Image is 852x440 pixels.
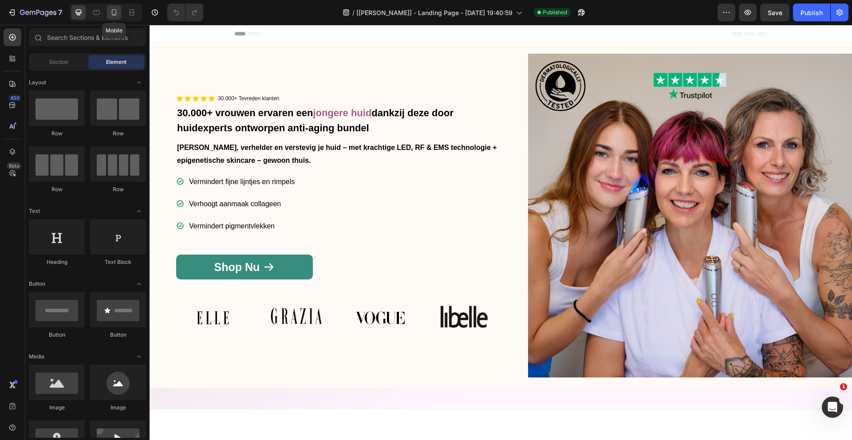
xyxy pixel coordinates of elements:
img: gempages_585386867575227026-98b5dfee-d3c9-452d-8602-3136f6a256a5.png [379,18,703,363]
strong: jongere huid [163,82,222,94]
span: Vermindert fijne lijntjes en rimpels [39,153,145,161]
button: 7 [4,4,66,21]
div: v 4.0.25 [25,14,43,21]
div: Image [29,404,85,412]
div: Publish [801,8,823,17]
img: gempages_432750572815254551-450f2634-a245-4be0-b322-741cd7897b06.svg [194,279,267,306]
div: Heading [29,258,85,266]
div: Button [29,331,85,339]
span: Shop Nu [65,236,110,248]
div: Keywords op verkeer [97,52,152,58]
span: [[PERSON_NAME]] - Landing Page - [DATE] 19:40:59 [356,8,513,17]
strong: dankzij deze door huidexperts ontworpen anti-aging bundel [28,82,304,109]
button: Publish [793,4,830,21]
img: website_grey.svg [14,23,21,30]
div: Row [29,130,85,137]
img: gempages_432750572815254551-4e3559be-fbfe-4d35-86c8-eef45ac852d3.svg [27,279,100,306]
div: Beta [7,162,21,169]
span: Toggle open [132,75,146,90]
a: Shop Nu [27,230,163,255]
span: Toggle open [132,277,146,291]
span: Button [29,280,45,288]
span: Element [106,58,126,66]
img: gempages_585386867575227026-630aceba-69ba-457b-b00d-604e55e63b31.webp [121,283,172,299]
div: Undo/Redo [167,4,203,21]
span: Section [49,58,68,66]
iframe: Design area [150,25,852,410]
span: Vermindert pigmentvlekken [39,197,125,205]
img: logo_orange.svg [14,14,21,21]
div: Text Block [90,258,146,266]
div: Image [90,404,146,412]
div: 450 [8,94,21,102]
input: Search Sections & Elements [29,28,146,46]
p: 7 [58,7,62,18]
span: Layout [29,79,46,86]
span: Toggle open [132,204,146,218]
div: Row [90,185,146,193]
span: / [352,8,355,17]
div: Button [90,331,146,339]
span: Media [29,353,44,361]
img: tab_keywords_by_traffic_grey.svg [87,51,94,59]
div: Domein: [DOMAIN_NAME] [23,23,98,30]
div: Domeinoverzicht [34,52,78,58]
span: Toggle open [132,350,146,364]
button: Save [760,4,789,21]
span: Published [543,8,567,16]
img: tab_domain_overview_orange.svg [24,51,32,59]
span: Save [768,9,782,16]
span: Verhoogt aanmaak collageen [39,175,131,183]
img: gempages_585386867575227026-770ca0cb-3d4f-4456-98bf-51d595411c1e.png [289,279,340,305]
div: Row [90,130,146,137]
span: Text [29,207,40,215]
strong: [PERSON_NAME], verhelder en verstevig je huid – met krachtige LED, RF & EMS technologie + epigene... [28,119,347,139]
iframe: Intercom live chat [822,397,843,418]
span: 1 [840,383,847,390]
div: Row [29,185,85,193]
